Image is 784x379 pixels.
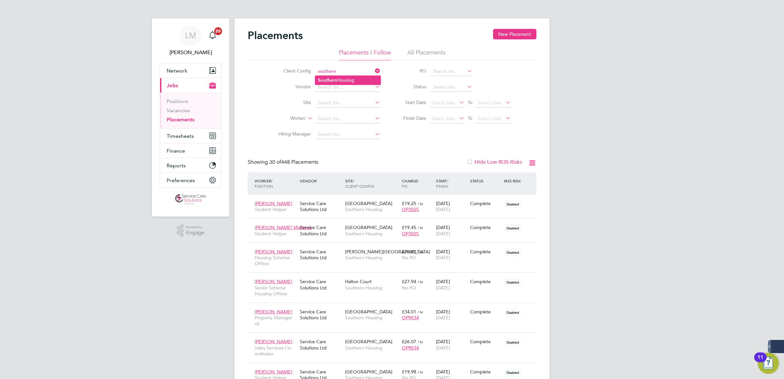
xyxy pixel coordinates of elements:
span: Southern Housing [345,255,399,261]
span: Timesheets [167,133,194,139]
span: Select date [478,100,502,106]
div: Service Care Solutions Ltd [298,335,343,354]
input: Search for... [316,130,380,139]
input: Search for... [316,83,380,92]
button: Finance [160,143,221,158]
span: [DATE] [436,285,450,291]
span: / PO [402,178,419,189]
span: Disabled [504,368,522,377]
div: Complete [470,309,501,315]
span: Southern Housing [345,231,399,237]
span: Select date [478,116,502,121]
span: [GEOGRAPHIC_DATA] [345,369,392,375]
span: [PERSON_NAME] [255,369,292,375]
span: £26.08 [402,249,416,255]
span: Engage [186,230,204,236]
span: OP9034 [402,345,419,351]
a: Placements [167,116,195,123]
span: Disabled [504,200,522,208]
a: [PERSON_NAME]Housing Scheme OfficerService Care Solutions Ltd[PERSON_NAME][GEOGRAPHIC_DATA]Southe... [253,245,536,251]
span: [PERSON_NAME] Maitreya [255,224,312,230]
div: Service Care Solutions Ltd [298,221,343,240]
span: [DATE] [436,315,450,321]
span: / hr [418,249,423,254]
span: £34.01 [402,309,416,315]
span: Southern Housing [345,206,399,212]
span: / hr [418,309,423,314]
label: Status [397,84,426,90]
div: Status [468,175,503,187]
div: Showing [248,159,320,166]
label: Site [273,99,311,105]
div: Vendor [298,175,343,187]
button: New Placement [493,29,536,39]
a: [PERSON_NAME]Student HelperService Care Solutions Ltd[GEOGRAPHIC_DATA]Southern Housing£19.98 / hr... [253,365,536,371]
span: Southern Housing [345,315,399,321]
div: 11 [757,357,763,366]
span: [PERSON_NAME] [255,309,292,315]
button: Jobs [160,78,221,93]
span: [PERSON_NAME] [255,200,292,206]
div: Service Care Solutions Ltd [298,197,343,216]
img: servicecare-logo-retina.png [175,194,206,205]
span: [PERSON_NAME] [255,279,292,284]
span: OP9034 [402,315,419,321]
span: / hr [418,339,423,344]
div: Complete [470,249,501,255]
a: Vacancies [167,107,190,114]
a: Powered byEngage [177,224,205,237]
a: [PERSON_NAME] MaitreyaStudent HelperService Care Solutions Ltd[GEOGRAPHIC_DATA]Southern Housing£1... [253,221,536,226]
span: / Position [255,178,273,189]
label: Client Config [273,68,311,74]
label: Finish Date [397,115,426,121]
span: / hr [418,279,423,284]
span: Select date [432,116,455,121]
span: Disabled [504,224,522,232]
span: Lee McMillan [160,49,221,56]
span: Network [167,68,187,74]
span: [GEOGRAPHIC_DATA] [345,339,392,345]
span: Student Helper [255,206,297,212]
span: [PERSON_NAME] [255,339,292,345]
span: Sales Services Co-ordinator [255,345,297,357]
button: Reports [160,158,221,173]
button: Open Resource Center, 11 new notifications [758,353,779,374]
label: Hiring Manager [273,131,311,137]
a: [PERSON_NAME]Property Manager v2Service Care Solutions Ltd[GEOGRAPHIC_DATA]Southern Housing£34.01... [253,305,536,311]
a: [PERSON_NAME]Student HelperService Care Solutions Ltd[GEOGRAPHIC_DATA]Southern Housing£19.25 / hr... [253,197,536,202]
label: Start Date [397,99,426,105]
span: [PERSON_NAME][GEOGRAPHIC_DATA] [345,249,430,255]
span: / Finish [436,178,448,189]
span: [GEOGRAPHIC_DATA] [345,200,392,206]
span: / hr [418,225,423,230]
div: Complete [470,224,501,230]
h2: Placements [248,29,303,42]
label: Hide Low IR35 Risks [466,159,522,165]
div: [DATE] [434,197,468,216]
div: Complete [470,200,501,206]
span: Preferences [167,177,195,183]
span: 20 [214,27,222,35]
span: Disabled [504,308,522,317]
div: Service Care Solutions Ltd [298,275,343,294]
span: £19.98 [402,369,416,375]
span: Powered by [186,224,204,230]
div: [DATE] [434,335,468,354]
a: [PERSON_NAME]Sales Services Co-ordinatorService Care Solutions Ltd[GEOGRAPHIC_DATA]Southern Housi... [253,335,536,341]
div: Charge [400,175,434,192]
button: Timesheets [160,129,221,143]
input: Select one [431,83,472,92]
li: Housing [315,76,381,85]
span: Finance [167,148,185,154]
span: No PO [402,285,416,291]
span: OP3025 [402,231,419,237]
div: IR35 Risk [502,175,525,187]
span: Disabled [504,248,522,257]
div: Complete [470,339,501,345]
span: OP3025 [402,206,419,212]
label: Vendor [273,84,311,90]
span: To [466,114,474,122]
span: No PO [402,255,416,261]
div: [DATE] [434,221,468,240]
a: Positions [167,98,188,104]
